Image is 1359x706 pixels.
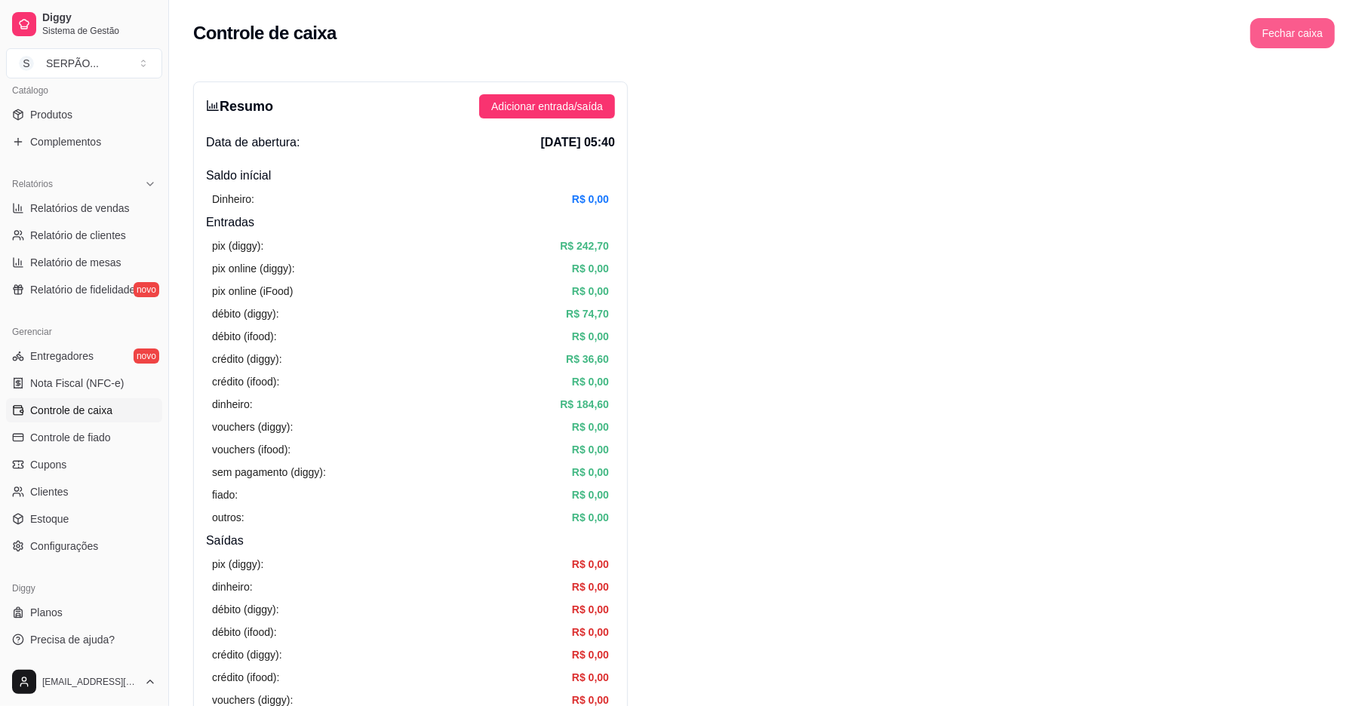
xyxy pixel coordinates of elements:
[42,676,138,688] span: [EMAIL_ADDRESS][DOMAIN_NAME]
[6,628,162,652] a: Precisa de ajuda?
[6,278,162,302] a: Relatório de fidelidadenovo
[212,283,293,299] article: pix online (iFood)
[6,196,162,220] a: Relatórios de vendas
[572,373,609,390] article: R$ 0,00
[206,213,615,232] h4: Entradas
[572,260,609,277] article: R$ 0,00
[566,305,609,322] article: R$ 74,70
[212,646,282,663] article: crédito (diggy):
[19,56,34,71] span: S
[212,441,291,458] article: vouchers (ifood):
[30,539,98,554] span: Configurações
[6,453,162,477] a: Cupons
[30,511,69,526] span: Estoque
[572,283,609,299] article: R$ 0,00
[572,579,609,595] article: R$ 0,00
[30,632,115,647] span: Precisa de ajuda?
[30,605,63,620] span: Planos
[212,556,263,572] article: pix (diggy):
[212,624,277,640] article: débito (ifood):
[12,178,53,190] span: Relatórios
[42,11,156,25] span: Diggy
[42,25,156,37] span: Sistema de Gestão
[6,600,162,625] a: Planos
[206,134,300,152] span: Data de abertura:
[6,371,162,395] a: Nota Fiscal (NFC-e)
[30,107,72,122] span: Produtos
[560,238,609,254] article: R$ 242,70
[206,96,273,117] h3: Resumo
[6,320,162,344] div: Gerenciar
[6,78,162,103] div: Catálogo
[566,351,609,367] article: R$ 36,60
[572,419,609,435] article: R$ 0,00
[212,464,326,480] article: sem pagamento (diggy):
[572,556,609,572] article: R$ 0,00
[6,48,162,78] button: Select a team
[6,250,162,275] a: Relatório de mesas
[30,282,135,297] span: Relatório de fidelidade
[212,487,238,503] article: fiado:
[212,579,253,595] article: dinheiro:
[30,201,130,216] span: Relatórios de vendas
[212,191,254,207] article: Dinheiro:
[212,305,279,322] article: débito (diggy):
[6,425,162,450] a: Controle de fiado
[212,509,244,526] article: outros:
[30,348,94,364] span: Entregadores
[572,646,609,663] article: R$ 0,00
[212,373,279,390] article: crédito (ifood):
[30,484,69,499] span: Clientes
[572,441,609,458] article: R$ 0,00
[6,6,162,42] a: DiggySistema de Gestão
[212,396,253,413] article: dinheiro:
[6,664,162,700] button: [EMAIL_ADDRESS][DOMAIN_NAME]
[206,167,615,185] h4: Saldo inícial
[1250,18,1335,48] button: Fechar caixa
[6,130,162,154] a: Complementos
[541,134,615,152] span: [DATE] 05:40
[30,403,112,418] span: Controle de caixa
[6,223,162,247] a: Relatório de clientes
[572,191,609,207] article: R$ 0,00
[30,430,111,445] span: Controle de fiado
[572,624,609,640] article: R$ 0,00
[572,509,609,526] article: R$ 0,00
[6,103,162,127] a: Produtos
[30,255,121,270] span: Relatório de mesas
[572,328,609,345] article: R$ 0,00
[212,601,279,618] article: débito (diggy):
[6,344,162,368] a: Entregadoresnovo
[212,328,277,345] article: débito (ifood):
[30,457,66,472] span: Cupons
[212,669,279,686] article: crédito (ifood):
[560,396,609,413] article: R$ 184,60
[479,94,615,118] button: Adicionar entrada/saída
[6,576,162,600] div: Diggy
[6,398,162,422] a: Controle de caixa
[572,487,609,503] article: R$ 0,00
[193,21,337,45] h2: Controle de caixa
[572,601,609,618] article: R$ 0,00
[46,56,99,71] div: SERPÃO ...
[6,480,162,504] a: Clientes
[30,228,126,243] span: Relatório de clientes
[212,351,282,367] article: crédito (diggy):
[30,376,124,391] span: Nota Fiscal (NFC-e)
[572,669,609,686] article: R$ 0,00
[212,238,263,254] article: pix (diggy):
[491,98,603,115] span: Adicionar entrada/saída
[206,99,220,112] span: bar-chart
[30,134,101,149] span: Complementos
[206,532,615,550] h4: Saídas
[212,419,293,435] article: vouchers (diggy):
[6,534,162,558] a: Configurações
[6,507,162,531] a: Estoque
[212,260,295,277] article: pix online (diggy):
[572,464,609,480] article: R$ 0,00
